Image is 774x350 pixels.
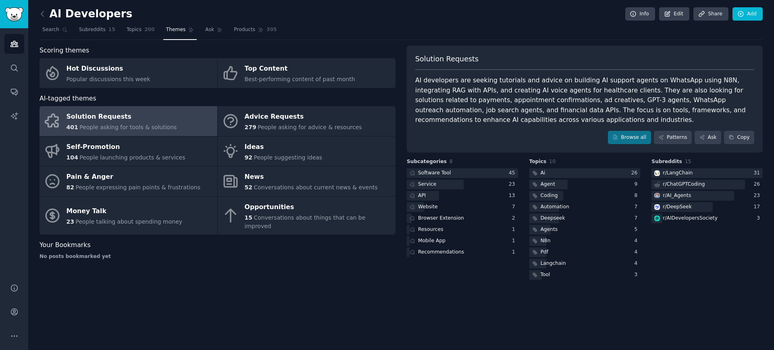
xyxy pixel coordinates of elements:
span: 15 [108,26,115,34]
div: 45 [509,170,518,177]
span: 8 [449,159,453,164]
div: Hot Discussions [67,63,150,75]
span: 279 [245,124,256,130]
div: 13 [509,192,518,199]
div: Langchain [541,260,566,267]
span: Themes [166,26,186,34]
div: API [418,192,426,199]
div: Top Content [245,63,355,75]
div: 7 [635,215,641,222]
span: Best-performing content of past month [245,76,355,82]
a: Agents5 [529,225,641,235]
div: 3 [635,271,641,279]
div: 31 [753,170,763,177]
div: News [245,171,378,184]
div: 1 [512,226,518,233]
div: Money Talk [67,205,183,218]
div: Advice Requests [245,111,362,124]
div: No posts bookmarked yet [40,253,395,260]
span: Scoring themes [40,46,89,56]
a: r/ChatGPTCoding26 [651,180,763,190]
div: r/ DeepSeek [663,203,691,211]
a: Products305 [231,23,279,40]
a: News52Conversations about current news & events [218,166,395,196]
a: Subreddits15 [76,23,118,40]
span: Conversations about things that can be improved [245,214,366,229]
div: 1 [512,249,518,256]
a: AI_Agentsr/AI_Agents23 [651,191,763,201]
span: 92 [245,154,252,161]
a: API13 [407,191,518,201]
a: Ai26 [529,168,641,178]
img: AI_Agents [654,193,660,199]
a: LangChainr/LangChain31 [651,168,763,178]
a: Top ContentBest-performing content of past month [218,58,395,88]
span: Subcategories [407,158,447,166]
a: Deepseek7 [529,214,641,224]
a: Search [40,23,71,40]
span: Popular discussions this week [67,76,150,82]
div: Opportunities [245,201,391,214]
a: Pdf4 [529,247,641,258]
div: Agent [541,181,555,188]
img: AIDevelopersSociety [654,216,660,221]
a: Pain & Anger82People expressing pain points & frustrations [40,166,217,196]
span: Your Bookmarks [40,240,91,250]
span: 401 [67,124,78,130]
a: Edit [659,7,689,21]
div: 1 [512,237,518,245]
a: Langchain4 [529,259,641,269]
a: Browser Extension2 [407,214,518,224]
span: 15 [245,214,252,221]
span: 23 [67,218,74,225]
a: DeepSeekr/DeepSeek17 [651,202,763,212]
div: AI developers are seeking tutorials and advice on building AI support agents on WhatsApp using N8... [415,75,754,125]
a: Advice Requests279People asking for advice & resources [218,106,395,136]
span: Subreddits [651,158,682,166]
a: Mobile App1 [407,236,518,246]
a: Self-Promotion104People launching products & services [40,136,217,166]
a: Agent9 [529,180,641,190]
span: Solution Requests [415,54,479,64]
a: Resources1 [407,225,518,235]
span: Search [42,26,59,34]
a: Automation7 [529,202,641,212]
span: 82 [67,184,74,191]
div: r/ LangChain [663,170,693,177]
div: 8 [635,192,641,199]
a: Hot DiscussionsPopular discussions this week [40,58,217,88]
div: Agents [541,226,558,233]
a: Opportunities15Conversations about things that can be improved [218,197,395,235]
span: People suggesting ideas [254,154,322,161]
div: 5 [635,226,641,233]
div: 7 [635,203,641,211]
h2: AI Developers [40,8,132,21]
div: 4 [635,237,641,245]
a: Recommendations1 [407,247,518,258]
div: Browser Extension [418,215,464,222]
div: Solution Requests [67,111,177,124]
span: People asking for advice & resources [258,124,362,130]
span: People expressing pain points & frustrations [75,184,200,191]
span: Subreddits [79,26,106,34]
div: 4 [635,249,641,256]
span: People asking for tools & solutions [79,124,177,130]
span: 305 [266,26,277,34]
a: Ask [695,131,721,145]
div: Self-Promotion [67,140,185,153]
a: Patterns [654,131,692,145]
a: Themes [163,23,197,40]
a: AIDevelopersSocietyr/AIDevelopersSociety3 [651,214,763,224]
div: r/ AI_Agents [663,192,691,199]
div: Mobile App [418,237,445,245]
a: Ideas92People suggesting ideas [218,136,395,166]
div: Deepseek [541,215,565,222]
a: Add [732,7,763,21]
div: Pdf [541,249,548,256]
div: 23 [509,181,518,188]
a: Tool3 [529,270,641,280]
div: 2 [512,215,518,222]
span: People talking about spending money [75,218,182,225]
img: GummySearch logo [5,7,23,21]
span: Topics [529,158,547,166]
